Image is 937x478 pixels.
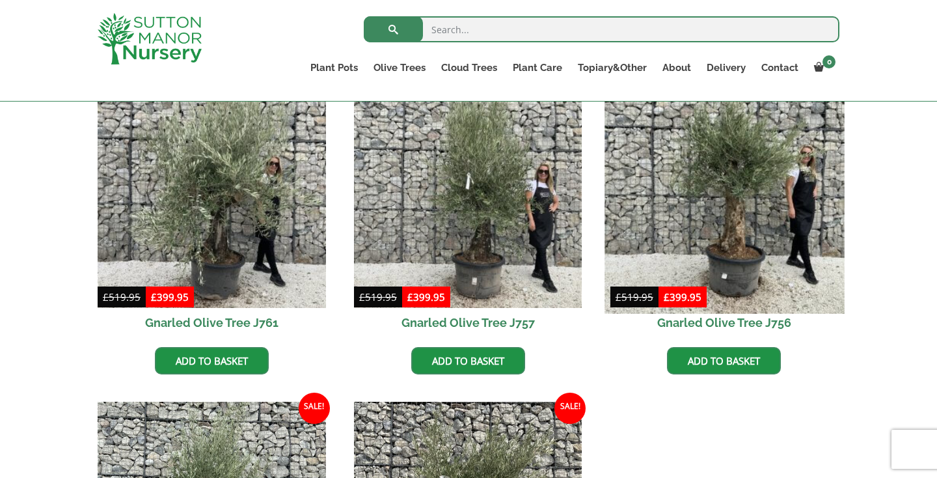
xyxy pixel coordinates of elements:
[604,74,844,313] img: Gnarled Olive Tree J756
[610,79,839,337] a: Sale! Gnarled Olive Tree J756
[699,59,754,77] a: Delivery
[359,290,365,303] span: £
[98,79,326,337] a: Sale! Gnarled Olive Tree J761
[664,290,701,303] bdi: 399.95
[822,55,835,68] span: 0
[505,59,570,77] a: Plant Care
[151,290,157,303] span: £
[98,13,202,64] img: logo
[433,59,505,77] a: Cloud Trees
[151,290,189,303] bdi: 399.95
[664,290,670,303] span: £
[103,290,141,303] bdi: 519.95
[354,79,582,308] img: Gnarled Olive Tree J757
[98,79,326,308] img: Gnarled Olive Tree J761
[303,59,366,77] a: Plant Pots
[364,16,839,42] input: Search...
[359,290,397,303] bdi: 519.95
[98,308,326,337] h2: Gnarled Olive Tree J761
[610,308,839,337] h2: Gnarled Olive Tree J756
[407,290,413,303] span: £
[103,290,109,303] span: £
[570,59,655,77] a: Topiary&Other
[806,59,839,77] a: 0
[616,290,653,303] bdi: 519.95
[655,59,699,77] a: About
[554,393,586,424] span: Sale!
[411,347,525,374] a: Add to basket: “Gnarled Olive Tree J757”
[354,308,582,337] h2: Gnarled Olive Tree J757
[299,393,330,424] span: Sale!
[354,79,582,337] a: Sale! Gnarled Olive Tree J757
[366,59,433,77] a: Olive Trees
[155,347,269,374] a: Add to basket: “Gnarled Olive Tree J761”
[616,290,621,303] span: £
[407,290,445,303] bdi: 399.95
[667,347,781,374] a: Add to basket: “Gnarled Olive Tree J756”
[754,59,806,77] a: Contact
